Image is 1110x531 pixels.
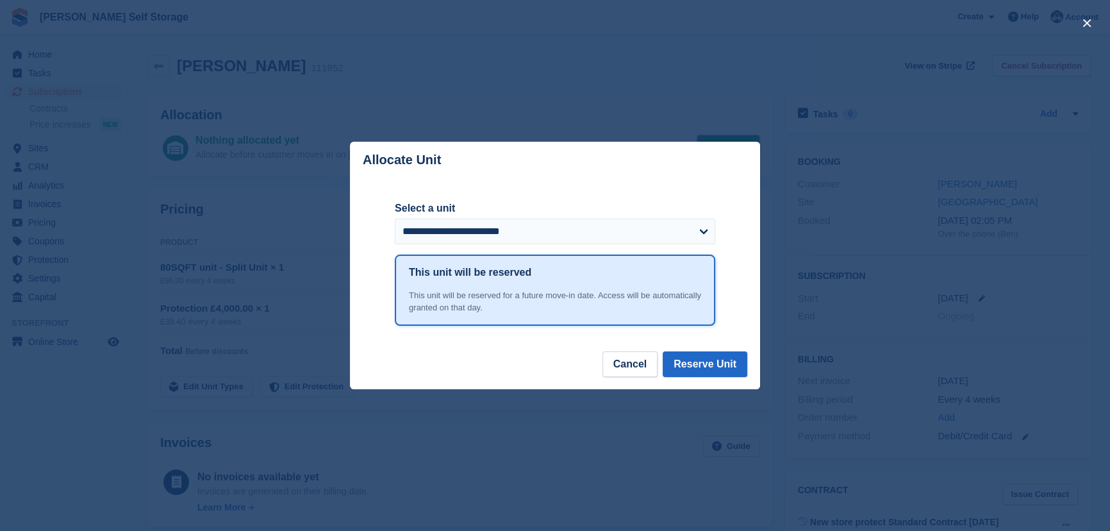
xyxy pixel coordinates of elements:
p: Allocate Unit [363,153,441,167]
label: Select a unit [395,201,715,216]
button: Reserve Unit [663,351,747,377]
h1: This unit will be reserved [409,265,531,280]
div: This unit will be reserved for a future move-in date. Access will be automatically granted on tha... [409,289,701,314]
button: close [1077,13,1097,33]
button: Cancel [602,351,658,377]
